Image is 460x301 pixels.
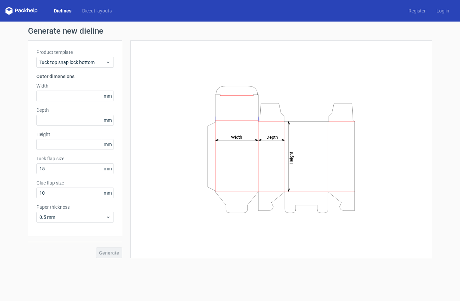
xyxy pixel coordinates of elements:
[36,82,114,89] label: Width
[289,152,294,164] tspan: Height
[102,115,113,125] span: mm
[77,7,117,14] a: Diecut layouts
[36,131,114,138] label: Height
[28,27,432,35] h1: Generate new dieline
[36,179,114,186] label: Glue flap size
[36,49,114,56] label: Product template
[39,59,106,66] span: Tuck top snap lock bottom
[36,155,114,162] label: Tuck flap size
[266,134,278,139] tspan: Depth
[39,214,106,221] span: 0.5 mm
[231,134,242,139] tspan: Width
[102,139,113,149] span: mm
[403,7,431,14] a: Register
[36,73,114,80] h3: Outer dimensions
[102,164,113,174] span: mm
[48,7,77,14] a: Dielines
[102,188,113,198] span: mm
[431,7,455,14] a: Log in
[36,107,114,113] label: Depth
[102,91,113,101] span: mm
[36,204,114,210] label: Paper thickness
